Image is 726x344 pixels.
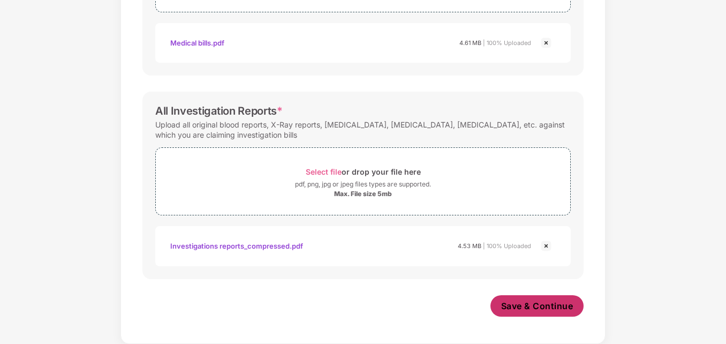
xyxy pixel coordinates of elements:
span: 4.61 MB [459,39,481,47]
div: or drop your file here [306,164,421,179]
span: | 100% Uploaded [483,39,531,47]
div: Max. File size 5mb [334,190,392,198]
button: Save & Continue [490,295,584,317]
span: | 100% Uploaded [483,242,531,250]
div: Medical bills.pdf [170,34,224,52]
img: svg+xml;base64,PHN2ZyBpZD0iQ3Jvc3MtMjR4MjQiIHhtbG5zPSJodHRwOi8vd3d3LnczLm9yZy8yMDAwL3N2ZyIgd2lkdG... [540,36,553,49]
div: Investigations reports_compressed.pdf [170,237,303,255]
span: Select file [306,167,342,176]
div: All Investigation Reports [155,104,283,117]
div: pdf, png, jpg or jpeg files types are supported. [295,179,431,190]
span: Save & Continue [501,300,573,312]
span: Select fileor drop your file herepdf, png, jpg or jpeg files types are supported.Max. File size 5mb [156,156,570,207]
div: Upload all original blood reports, X-Ray reports, [MEDICAL_DATA], [MEDICAL_DATA], [MEDICAL_DATA],... [155,117,571,142]
img: svg+xml;base64,PHN2ZyBpZD0iQ3Jvc3MtMjR4MjQiIHhtbG5zPSJodHRwOi8vd3d3LnczLm9yZy8yMDAwL3N2ZyIgd2lkdG... [540,240,553,252]
span: 4.53 MB [458,242,481,250]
